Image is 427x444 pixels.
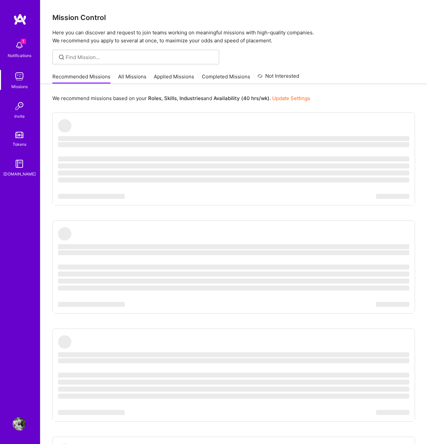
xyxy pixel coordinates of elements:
p: We recommend missions based on your , , and . [52,95,310,102]
div: Missions [11,83,28,90]
a: User Avatar [11,417,28,431]
div: Invite [14,113,25,120]
img: teamwork [13,70,26,83]
div: Notifications [8,52,31,59]
a: Not Interested [258,72,299,84]
b: Availability (40 hrs/wk) [213,95,270,101]
img: bell [13,39,26,52]
img: guide book [13,157,26,170]
b: Roles [148,95,161,101]
p: Here you can discover and request to join teams working on meaningful missions with high-quality ... [52,29,415,45]
span: 1 [21,39,26,44]
i: icon SearchGrey [58,53,65,61]
h3: Mission Control [52,13,415,22]
div: [DOMAIN_NAME] [3,170,36,177]
img: Invite [13,99,26,113]
img: User Avatar [13,417,26,431]
a: Update Settings [272,95,310,101]
img: tokens [15,132,23,138]
a: Completed Missions [202,73,250,84]
b: Industries [179,95,203,101]
b: Skills [164,95,177,101]
div: Tokens [13,141,26,148]
a: All Missions [118,73,146,84]
a: Applied Missions [154,73,194,84]
img: logo [13,13,27,25]
a: Recommended Missions [52,73,110,84]
input: Find Mission... [66,54,214,61]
